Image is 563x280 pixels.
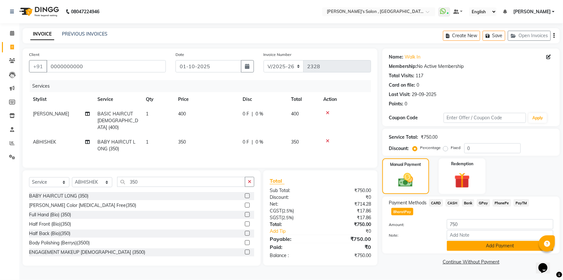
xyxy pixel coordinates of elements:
[514,199,529,207] span: PayTM
[429,199,443,207] span: CARD
[320,214,376,221] div: ₹17.86
[146,111,148,117] span: 1
[29,249,145,256] div: ENGAGEMENT MAKEUP [DEMOGRAPHIC_DATA] (3500)
[449,171,475,190] img: _gift.svg
[117,177,245,187] input: Search or Scan
[389,134,418,141] div: Service Total:
[389,114,444,121] div: Coupon Code
[389,145,409,152] div: Discount:
[264,52,292,58] label: Invoice Number
[443,31,480,41] button: Create New
[417,82,419,89] div: 0
[420,145,441,151] label: Percentage
[270,215,281,221] span: SGST
[320,243,376,251] div: ₹0
[405,54,420,60] a: Walk In
[536,254,557,274] iframe: chat widget
[265,208,320,214] div: ( )
[16,3,61,21] img: logo
[389,72,414,79] div: Total Visits:
[394,171,418,189] img: _cash.svg
[265,228,329,235] a: Add Tip
[291,139,299,145] span: 350
[29,211,71,218] div: Full Hand (Bio) (350)
[508,31,551,41] button: Open Invoices
[252,111,253,117] span: |
[421,134,437,141] div: ₹750.00
[320,235,376,243] div: ₹750.00
[252,139,253,145] span: |
[29,60,47,72] button: +91
[30,80,376,92] div: Services
[451,145,460,151] label: Fixed
[389,199,427,206] span: Payment Methods
[283,208,293,213] span: 2.5%
[265,214,320,221] div: ( )
[29,202,136,209] div: [PERSON_NAME] Color [MEDICAL_DATA] Free(350)
[146,139,148,145] span: 1
[265,243,320,251] div: Paid:
[243,111,249,117] span: 0 F
[389,54,403,60] div: Name:
[528,113,547,123] button: Apply
[29,240,90,246] div: Body Polishing (Berrys)(3500)
[384,222,442,228] label: Amount:
[243,139,249,145] span: 0 F
[462,199,475,207] span: Bank
[320,252,376,259] div: ₹750.00
[444,113,526,123] input: Enter Offer / Coupon Code
[319,92,371,107] th: Action
[178,139,186,145] span: 350
[283,215,292,220] span: 2.5%
[291,111,299,117] span: 400
[265,194,320,201] div: Discount:
[270,178,285,184] span: Total
[142,92,174,107] th: Qty
[62,31,107,37] a: PREVIOUS INVOICES
[447,219,553,229] input: Amount
[46,60,166,72] input: Search by Name/Mobile/Email/Code
[265,187,320,194] div: Sub Total:
[33,139,56,145] span: ABHISHEK
[384,232,442,238] label: Note:
[29,193,88,199] div: BABY HAIRCUT LONG (350)
[384,259,558,265] a: Continue Without Payment
[447,230,553,240] input: Add Note
[265,252,320,259] div: Balance :
[239,92,287,107] th: Disc
[389,91,410,98] div: Last Visit:
[33,111,69,117] span: [PERSON_NAME]
[320,201,376,208] div: ₹714.28
[320,187,376,194] div: ₹750.00
[391,208,413,215] span: BharatPay
[390,162,421,167] label: Manual Payment
[513,8,551,15] span: [PERSON_NAME]
[97,139,136,152] span: BABY HAIRCUT LONG (350)
[483,31,505,41] button: Save
[29,52,39,58] label: Client
[178,111,186,117] span: 400
[389,63,553,70] div: No Active Membership
[493,199,511,207] span: PhonePe
[320,221,376,228] div: ₹750.00
[30,28,54,40] a: INVOICE
[320,194,376,201] div: ₹0
[29,92,94,107] th: Stylist
[270,208,282,214] span: CGST
[174,92,239,107] th: Price
[451,161,473,167] label: Redemption
[447,241,553,251] button: Add Payment
[71,3,99,21] b: 08047224946
[389,82,415,89] div: Card on file:
[446,199,459,207] span: CASH
[29,221,71,228] div: Half Front (Bio)(350)
[330,228,376,235] div: ₹0
[265,235,320,243] div: Payable:
[256,139,263,145] span: 0 %
[405,101,407,107] div: 0
[97,111,138,130] span: BASIC HAIRCUT [DEMOGRAPHIC_DATA] (400)
[265,201,320,208] div: Net:
[265,221,320,228] div: Total:
[287,92,319,107] th: Total
[477,199,490,207] span: GPay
